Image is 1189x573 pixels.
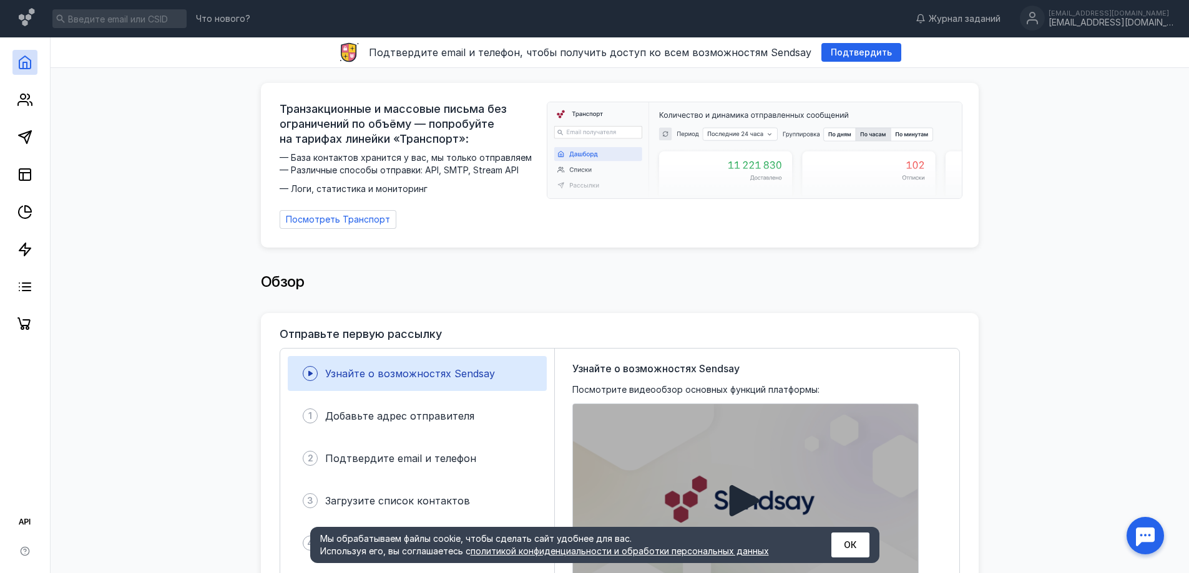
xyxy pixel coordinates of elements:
[471,546,769,556] a: политикой конфиденциальности и обработки персональных данных
[547,102,962,198] img: dashboard-transport-banner
[320,532,801,557] div: Мы обрабатываем файлы cookie, чтобы сделать сайт удобнее для вас. Используя его, вы соглашаетесь c
[52,9,187,28] input: Введите email или CSID
[307,537,313,549] span: 4
[1049,9,1173,17] div: [EMAIL_ADDRESS][DOMAIN_NAME]
[325,410,474,422] span: Добавьте адрес отправителя
[1049,17,1173,28] div: [EMAIL_ADDRESS][DOMAIN_NAME]
[286,214,390,225] span: Посмотреть Транспорт
[831,47,892,58] span: Подтвердить
[572,361,740,376] span: Узнайте о возможностях Sendsay
[307,494,313,507] span: 3
[308,452,313,465] span: 2
[280,210,396,229] a: Посмотреть Транспорт
[280,152,539,195] span: — База контактов хранится у вас, мы только отправляем — Различные способы отправки: API, SMTP, St...
[909,12,1007,25] a: Журнал заданий
[308,410,312,422] span: 1
[280,102,539,147] span: Транзакционные и массовые письма без ограничений по объёму — попробуйте на тарифах линейки «Транс...
[325,494,470,507] span: Загрузите список контактов
[821,43,901,62] button: Подтвердить
[261,272,305,291] span: Обзор
[280,328,442,340] h3: Отправьте первую рассылку
[369,46,811,59] span: Подтвердите email и телефон, чтобы получить доступ ко всем возможностям Sendsay
[572,383,820,396] span: Посмотрите видеообзор основных функций платформы:
[190,14,257,23] a: Что нового?
[196,14,250,23] span: Что нового?
[325,452,476,465] span: Подтвердите email и телефон
[929,12,1001,25] span: Журнал заданий
[325,367,495,380] span: Узнайте о возможностях Sendsay
[831,532,869,557] button: ОК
